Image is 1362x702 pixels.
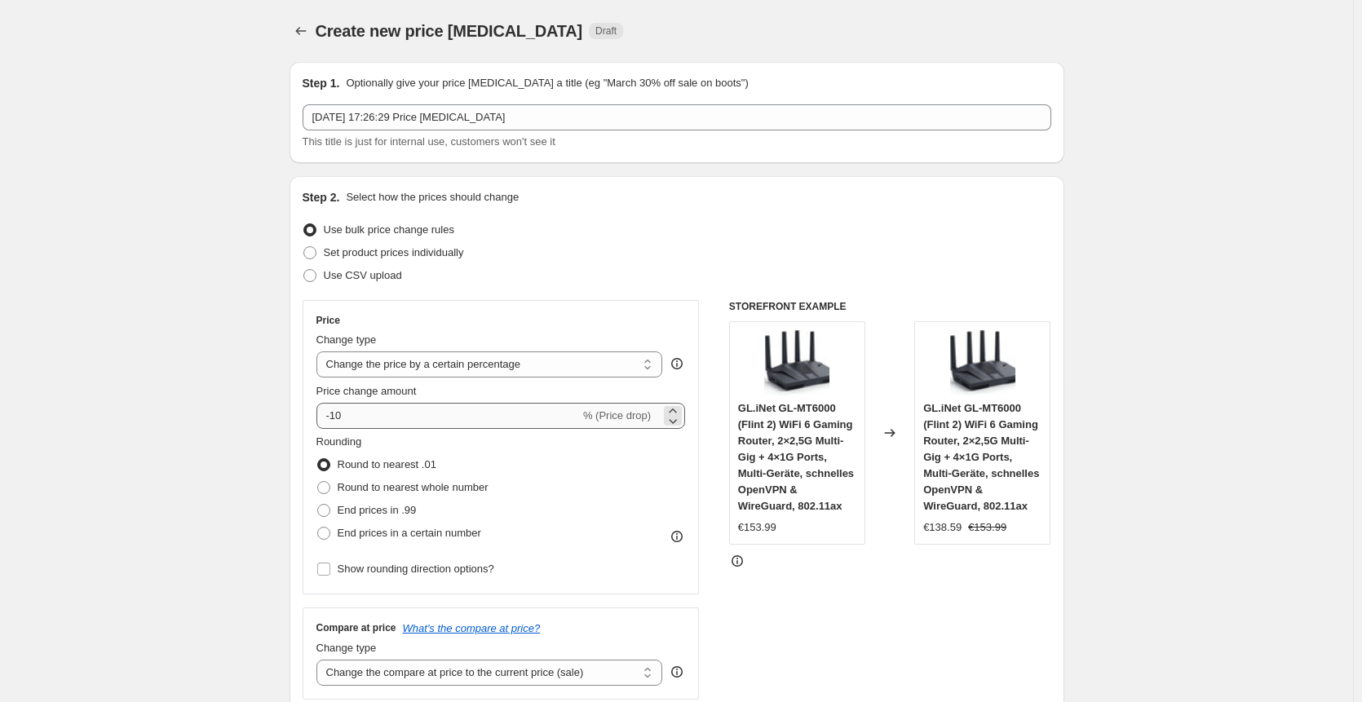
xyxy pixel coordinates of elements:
[923,402,1039,512] span: GL.iNet GL-MT6000 (Flint 2) WiFi 6 Gaming Router, 2×2,5G Multi-Gig + 4×1G Ports, Multi-Geräte, sc...
[923,519,962,536] div: €138.59
[669,664,685,680] div: help
[316,22,583,40] span: Create new price [MEDICAL_DATA]
[324,269,402,281] span: Use CSV upload
[968,519,1006,536] strike: €153.99
[316,333,377,346] span: Change type
[338,481,489,493] span: Round to nearest whole number
[316,621,396,634] h3: Compare at price
[595,24,617,38] span: Draft
[346,75,748,91] p: Optionally give your price [MEDICAL_DATA] a title (eg "March 30% off sale on boots")
[338,563,494,575] span: Show rounding direction options?
[403,622,541,634] button: What's the compare at price?
[303,189,340,205] h2: Step 2.
[316,403,580,429] input: -15
[303,75,340,91] h2: Step 1.
[338,458,436,470] span: Round to nearest .01
[729,300,1051,313] h6: STOREFRONT EXAMPLE
[583,409,651,422] span: % (Price drop)
[669,355,685,372] div: help
[738,402,854,512] span: GL.iNet GL-MT6000 (Flint 2) WiFi 6 Gaming Router, 2×2,5G Multi-Gig + 4×1G Ports, Multi-Geräte, sc...
[950,330,1015,395] img: 61mSLh-ERLL._AC_SL1500_80x.jpg
[316,642,377,654] span: Change type
[346,189,519,205] p: Select how the prices should change
[338,527,481,539] span: End prices in a certain number
[316,435,362,448] span: Rounding
[303,104,1051,130] input: 30% off holiday sale
[764,330,829,395] img: 61mSLh-ERLL._AC_SL1500_80x.jpg
[316,314,340,327] h3: Price
[316,385,417,397] span: Price change amount
[290,20,312,42] button: Price change jobs
[338,504,417,516] span: End prices in .99
[324,246,464,258] span: Set product prices individually
[324,223,454,236] span: Use bulk price change rules
[303,135,555,148] span: This title is just for internal use, customers won't see it
[738,519,776,536] div: €153.99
